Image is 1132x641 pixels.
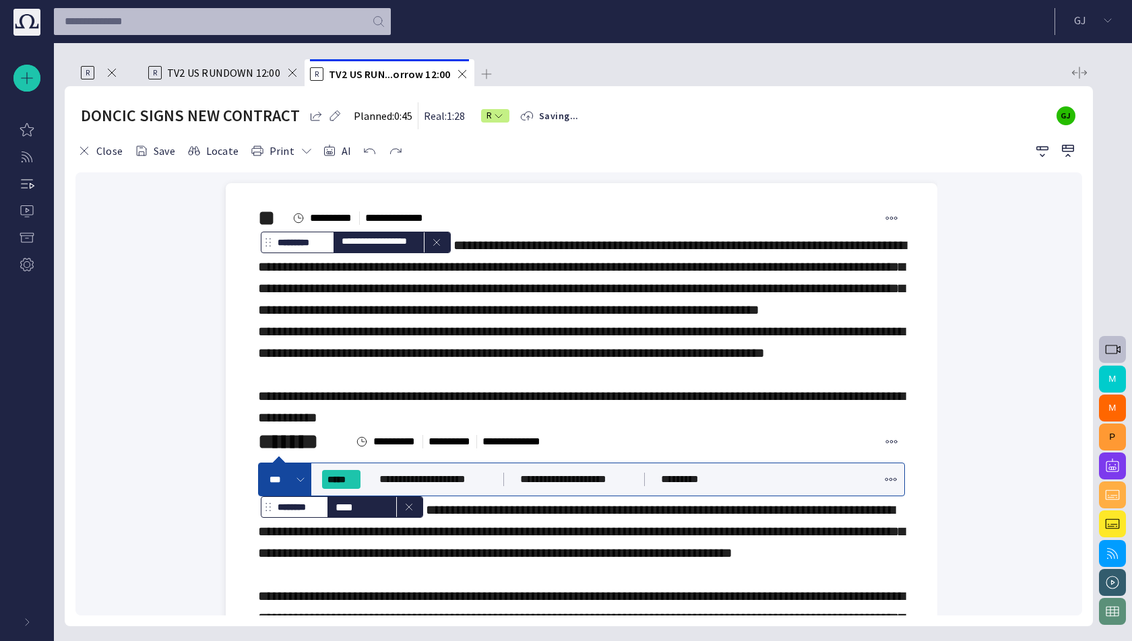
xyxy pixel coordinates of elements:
[19,230,35,246] span: Archive & Trash
[321,139,356,163] button: AI
[310,67,323,81] p: R
[1061,110,1071,122] p: GJ
[19,122,35,135] p: My Octopus
[19,176,35,192] span: Rundowns
[1099,424,1126,450] button: P
[486,110,493,121] span: R
[1099,395,1126,421] button: M
[305,59,475,86] div: RTV2 US RUN...orrow 12:00
[19,176,35,189] p: Rundowns
[1099,366,1126,393] button: M
[13,116,40,609] ul: main menu
[249,139,315,163] button: Print
[481,104,509,128] button: R
[133,139,180,163] button: Save
[539,109,579,123] span: Saving...
[19,203,35,219] span: Media
[185,139,243,163] button: Locate
[81,66,94,79] p: R
[19,257,35,273] span: Admin
[424,108,465,124] p: Real: 1:28
[19,149,35,162] p: Incoming Feeds
[329,67,451,81] span: TV2 US RUN...orrow 12:00
[81,105,300,127] h2: DONCIC SIGNS NEW CONTRACT
[13,9,40,36] img: Octopus News Room
[19,122,35,138] span: My Octopus
[354,108,412,124] p: Planned: 0:45
[75,59,143,86] div: R
[167,66,280,79] span: TV2 US RUNDOWN 12:00
[148,66,162,79] p: R
[19,149,35,165] span: Incoming Feeds
[1074,12,1086,28] p: G J
[75,139,127,163] button: Close
[19,203,35,216] p: Media
[19,257,35,270] p: Admin
[143,59,305,86] div: RTV2 US RUNDOWN 12:00
[1063,8,1124,32] button: GJ
[19,230,35,243] p: Archive & Trash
